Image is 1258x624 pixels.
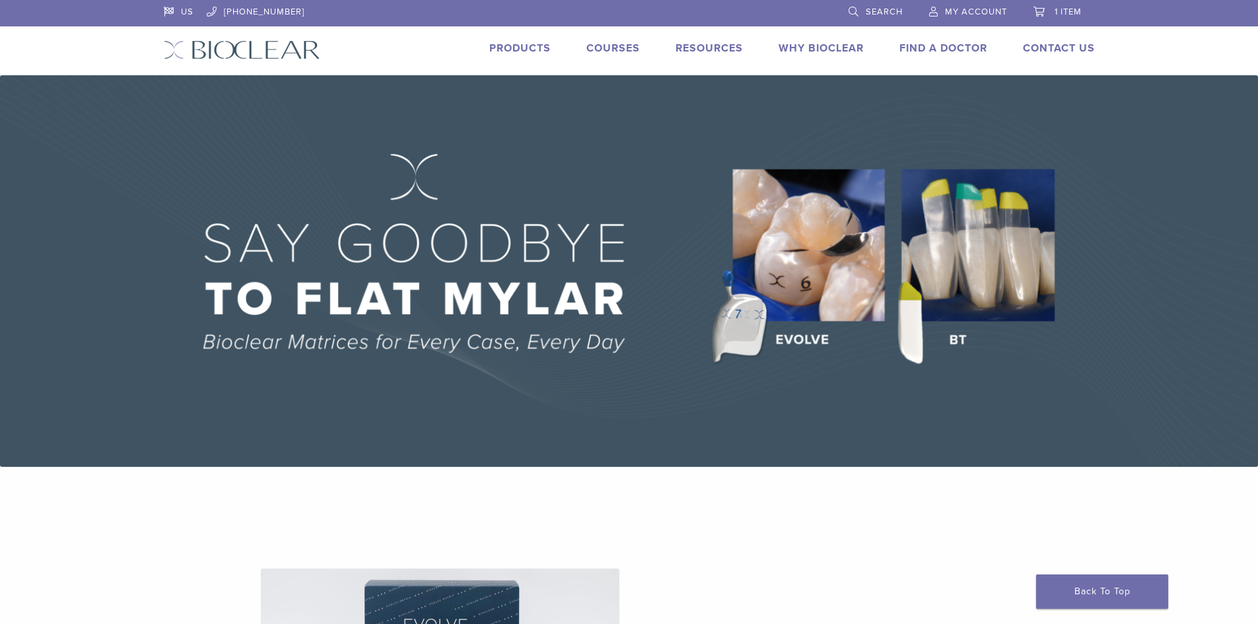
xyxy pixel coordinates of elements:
[1055,7,1082,17] span: 1 item
[945,7,1007,17] span: My Account
[676,42,743,55] a: Resources
[866,7,903,17] span: Search
[1023,42,1095,55] a: Contact Us
[164,40,320,59] img: Bioclear
[779,42,864,55] a: Why Bioclear
[899,42,987,55] a: Find A Doctor
[489,42,551,55] a: Products
[586,42,640,55] a: Courses
[1036,574,1168,609] a: Back To Top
